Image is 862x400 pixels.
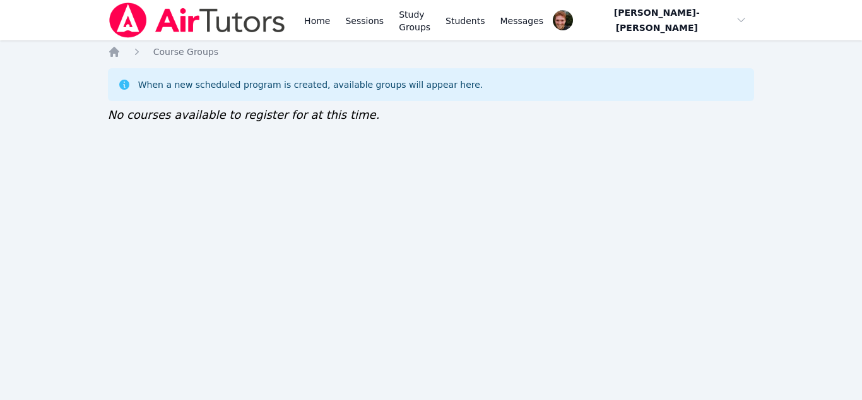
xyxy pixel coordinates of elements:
img: Air Tutors [108,3,286,38]
span: Messages [500,15,544,27]
div: When a new scheduled program is created, available groups will appear here. [138,78,483,91]
span: No courses available to register for at this time. [108,108,380,121]
nav: Breadcrumb [108,45,755,58]
a: Course Groups [153,45,218,58]
span: Course Groups [153,47,218,57]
